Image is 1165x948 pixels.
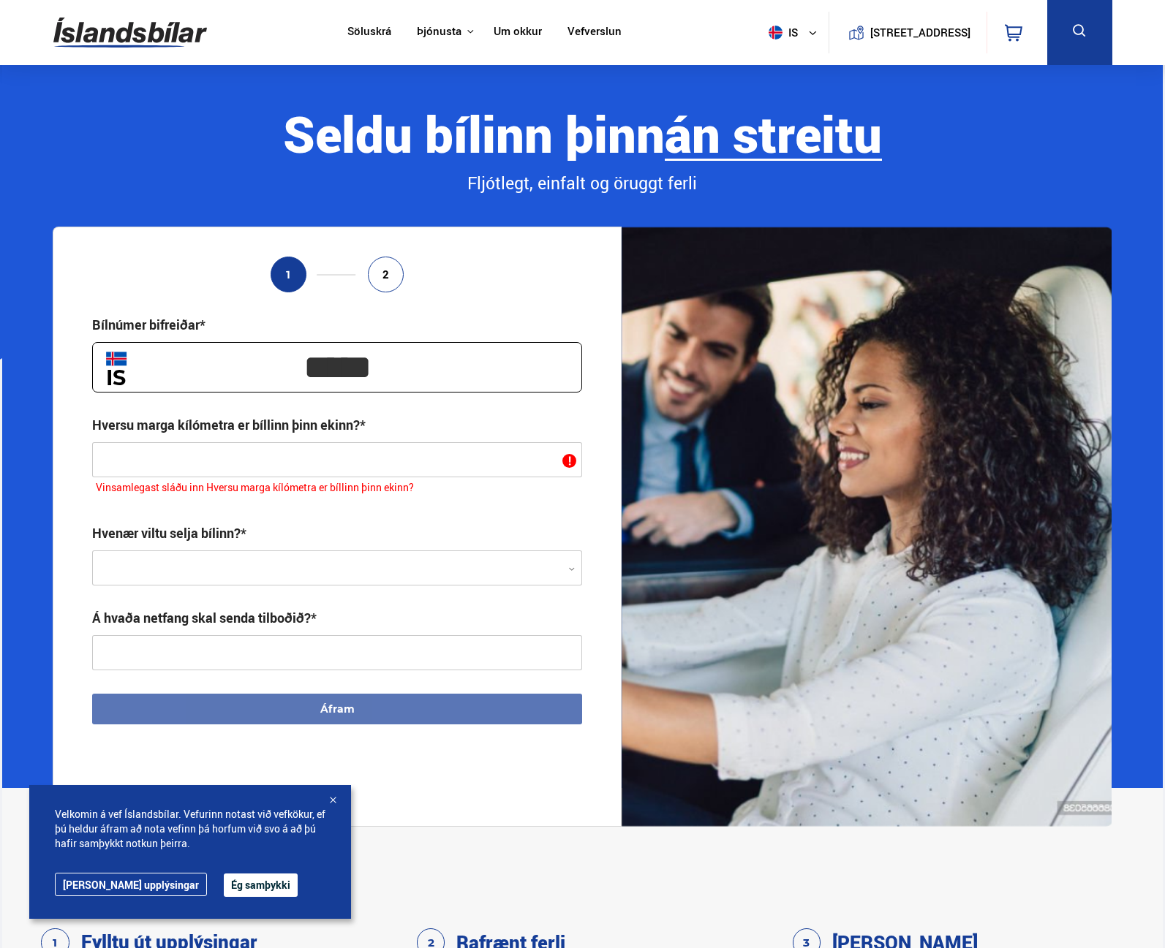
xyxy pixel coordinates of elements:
[92,609,317,626] div: Á hvaða netfang skal senda tilboðið?*
[665,99,882,167] b: án streitu
[763,26,799,39] span: is
[53,171,1112,196] div: Fljótlegt, einfalt og öruggt ferli
[763,11,829,54] button: is
[224,873,298,897] button: Ég samþykki
[53,106,1112,161] div: Seldu bílinn þinn
[92,416,366,433] div: Hversu marga kílómetra er bíllinn þinn ekinn?*
[347,25,391,40] a: Söluskrá
[92,694,582,724] button: Áfram
[769,26,783,39] img: svg+xml;base64,PHN2ZyB4bWxucz0iaHR0cDovL3d3dy53My5vcmcvMjAwMC9zdmciIHdpZHRoPSI1MTIiIGhlaWdodD0iNT...
[876,26,965,39] button: [STREET_ADDRESS]
[285,268,292,281] span: 1
[568,25,622,40] a: Vefverslun
[92,524,246,542] label: Hvenær viltu selja bílinn?*
[12,6,56,50] button: Opna LiveChat spjallviðmót
[92,316,206,333] div: Bílnúmer bifreiðar*
[382,268,389,281] span: 2
[55,873,207,896] a: [PERSON_NAME] upplýsingar
[494,25,542,40] a: Um okkur
[92,477,582,501] div: Vinsamlegast sláðu inn Hversu marga kílómetra er bíllinn þinn ekinn?
[55,807,325,851] span: Velkomin á vef Íslandsbílar. Vefurinn notast við vefkökur, ef þú heldur áfram að nota vefinn þá h...
[417,25,461,39] button: Þjónusta
[837,12,979,53] a: [STREET_ADDRESS]
[53,9,207,56] img: G0Ugv5HjCgRt.svg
